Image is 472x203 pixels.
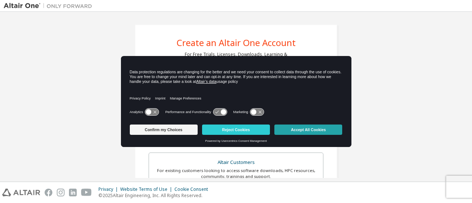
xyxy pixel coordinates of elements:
[120,186,174,192] div: Website Terms of Use
[98,192,212,199] p: © 2025 Altair Engineering, Inc. All Rights Reserved.
[2,189,40,196] img: altair_logo.svg
[69,189,77,196] img: linkedin.svg
[4,2,96,10] img: Altair One
[153,157,319,168] div: Altair Customers
[45,189,52,196] img: facebook.svg
[185,52,287,63] div: For Free Trials, Licenses, Downloads, Learning & Documentation and so much more.
[153,168,319,179] div: For existing customers looking to access software downloads, HPC resources, community, trainings ...
[174,186,212,192] div: Cookie Consent
[98,186,120,192] div: Privacy
[57,189,65,196] img: instagram.svg
[177,38,296,47] div: Create an Altair One Account
[81,189,92,196] img: youtube.svg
